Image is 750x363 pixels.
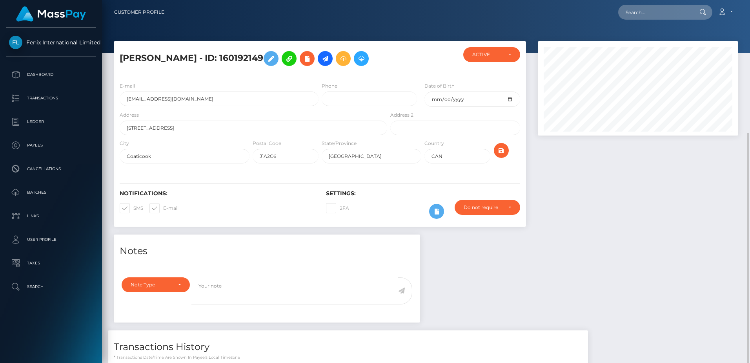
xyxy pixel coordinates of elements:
button: Do not require [455,200,520,215]
label: Address 2 [390,112,413,119]
p: Links [9,210,93,222]
button: ACTIVE [463,47,520,62]
span: Fenix International Limited [6,39,96,46]
label: Date of Birth [424,82,455,90]
p: Search [9,281,93,293]
label: E-mail [149,203,178,213]
a: User Profile [6,230,96,249]
p: Taxes [9,257,93,269]
img: Fenix International Limited [9,36,22,49]
p: Payees [9,139,93,151]
a: Ledger [6,112,96,132]
div: ACTIVE [472,51,502,58]
p: Transactions [9,92,93,104]
label: Postal Code [253,140,281,147]
a: Cancellations [6,159,96,179]
a: Initiate Payout [318,51,333,66]
h4: Transactions History [114,340,582,354]
label: 2FA [326,203,349,213]
label: E-mail [120,82,135,90]
a: Taxes [6,253,96,273]
label: Phone [322,82,337,90]
a: Search [6,277,96,297]
a: Dashboard [6,65,96,84]
h6: Notifications: [120,190,314,197]
p: Cancellations [9,163,93,175]
label: Address [120,112,139,119]
label: SMS [120,203,143,213]
label: State/Province [322,140,357,147]
a: Batches [6,183,96,202]
img: MassPay Logo [16,6,86,22]
label: Country [424,140,444,147]
p: User Profile [9,234,93,246]
p: * Transactions date/time are shown in payee's local timezone [114,354,582,360]
a: Links [6,206,96,226]
div: Note Type [131,282,172,288]
h5: [PERSON_NAME] - ID: 160192149 [120,47,383,70]
a: Customer Profile [114,4,164,20]
p: Ledger [9,116,93,128]
h6: Settings: [326,190,521,197]
a: Payees [6,136,96,155]
input: Search... [618,5,692,20]
h4: Notes [120,244,414,258]
p: Batches [9,187,93,198]
div: Do not require [464,204,502,211]
a: Transactions [6,88,96,108]
p: Dashboard [9,69,93,81]
label: City [120,140,129,147]
button: Note Type [122,277,190,292]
